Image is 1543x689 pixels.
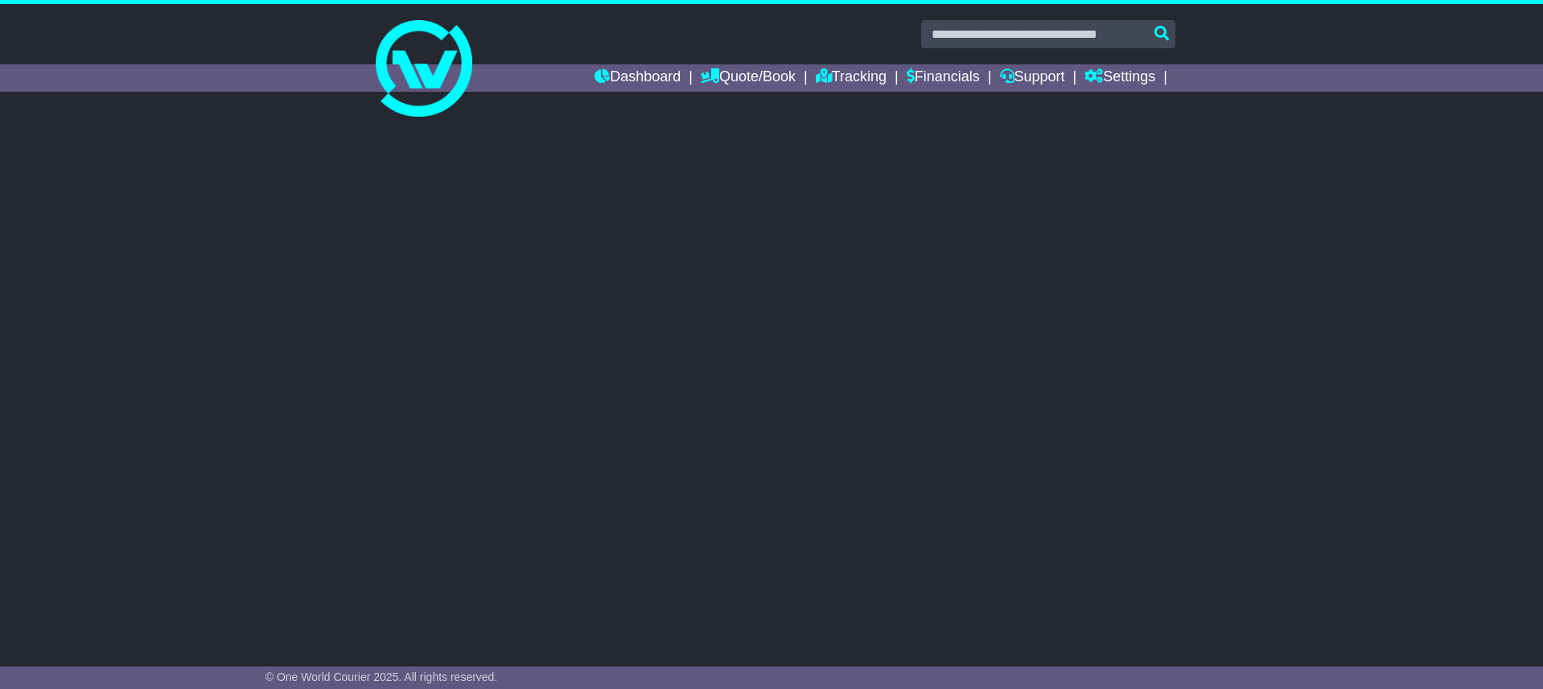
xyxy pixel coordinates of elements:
[907,64,980,92] a: Financials
[701,64,796,92] a: Quote/Book
[1000,64,1065,92] a: Support
[816,64,887,92] a: Tracking
[265,670,498,683] span: © One World Courier 2025. All rights reserved.
[1084,64,1155,92] a: Settings
[595,64,681,92] a: Dashboard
